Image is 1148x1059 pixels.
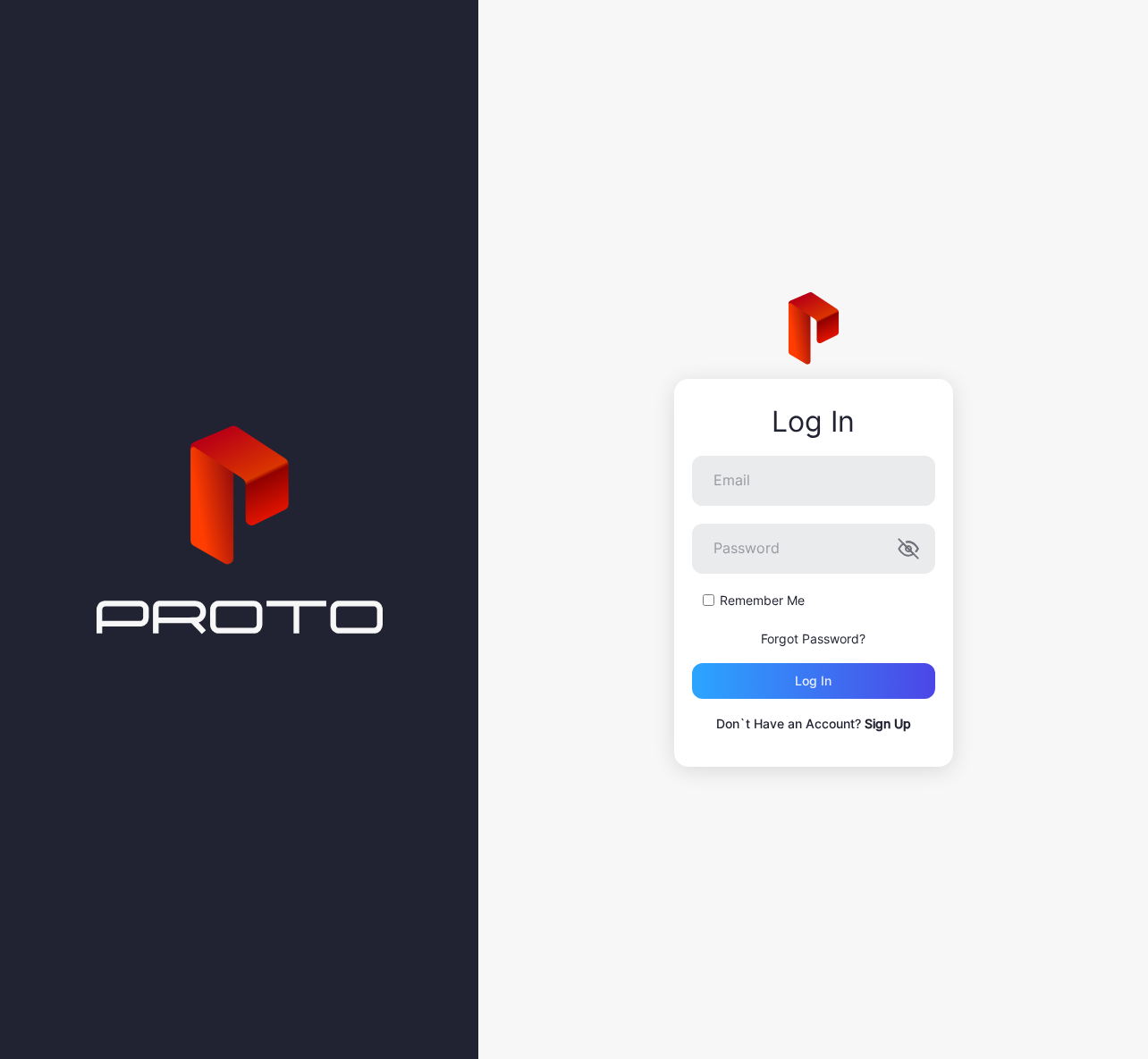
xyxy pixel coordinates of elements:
button: Log in [692,663,935,699]
button: Password [898,538,919,559]
p: Don`t Have an Account? [692,713,935,735]
div: Log in [795,674,831,688]
a: Forgot Password? [761,631,865,646]
div: Log In [692,406,935,438]
input: Email [692,456,935,506]
label: Remember Me [720,592,805,609]
a: Sign Up [865,716,911,731]
input: Password [692,524,935,574]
